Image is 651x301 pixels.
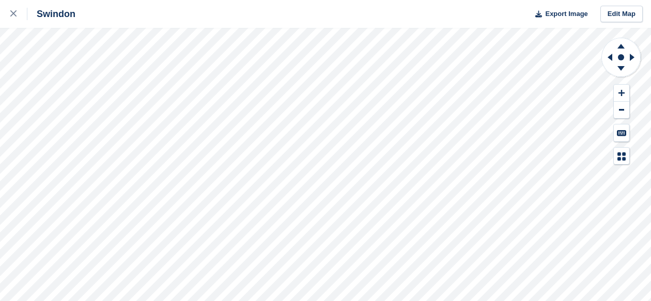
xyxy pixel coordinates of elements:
[614,148,629,165] button: Map Legend
[545,9,587,19] span: Export Image
[614,102,629,119] button: Zoom Out
[614,124,629,141] button: Keyboard Shortcuts
[27,8,75,20] div: Swindon
[600,6,643,23] a: Edit Map
[614,85,629,102] button: Zoom In
[529,6,588,23] button: Export Image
